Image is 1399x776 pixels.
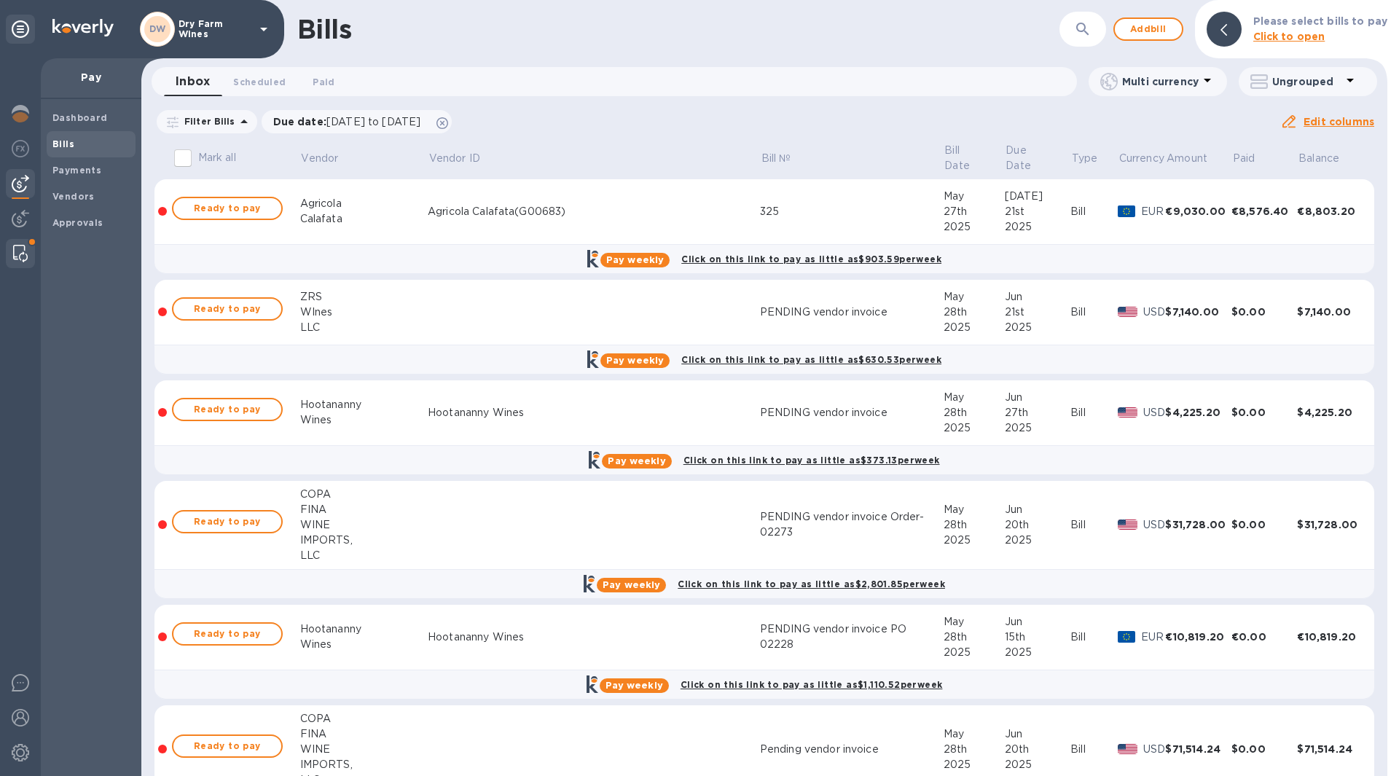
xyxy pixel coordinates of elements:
div: 2025 [944,645,1005,660]
p: EUR [1141,630,1165,645]
div: FINA [300,502,428,517]
div: WInes [300,305,428,320]
div: PENDING vendor invoice [760,405,944,420]
div: May [944,614,1005,630]
div: $4,225.20 [1297,405,1363,420]
div: 2025 [1005,757,1071,772]
div: 2025 [1005,219,1071,235]
div: 2025 [1005,320,1071,335]
div: $0.00 [1231,517,1298,532]
span: Bill № [761,151,810,166]
div: €8,576.40 [1231,204,1298,219]
div: COPA [300,487,428,502]
div: 2025 [1005,533,1071,548]
div: Jun [1005,390,1071,405]
div: WINE [300,517,428,533]
div: Pending vendor invoice [760,742,944,757]
div: 2025 [944,533,1005,548]
img: USD [1118,744,1137,754]
div: Wines [300,412,428,428]
div: $4,225.20 [1165,405,1231,420]
b: Vendors [52,191,95,202]
div: Wines [300,637,428,652]
span: Inbox [176,71,210,92]
div: 27th [1005,405,1071,420]
div: May [944,502,1005,517]
div: 325 [760,204,944,219]
div: WINE [300,742,428,757]
img: Foreign exchange [12,140,29,157]
div: 20th [1005,517,1071,533]
b: Click on this link to pay as little as $1,110.52 per week [681,679,943,690]
div: 2025 [1005,420,1071,436]
div: Jun [1005,502,1071,517]
b: Approvals [52,217,103,228]
p: Currency [1119,151,1164,166]
p: Due Date [1006,143,1050,173]
div: $71,514.24 [1165,742,1231,756]
b: Pay weekly [606,355,664,366]
b: Dashboard [52,112,108,123]
span: Vendor ID [429,151,499,166]
p: Due date : [273,114,428,129]
p: USD [1143,405,1166,420]
img: Logo [52,19,114,36]
div: Unpin categories [6,15,35,44]
p: Vendor ID [429,151,480,166]
b: Pay weekly [603,579,660,590]
p: Dry Farm Wines [179,19,251,39]
span: Ready to pay [185,200,270,217]
div: PENDING vendor invoice PO 02228 [760,622,944,652]
div: May [944,726,1005,742]
b: Bills [52,138,74,149]
p: USD [1143,305,1166,320]
div: FINA [300,726,428,742]
span: Ready to pay [185,300,270,318]
div: May [944,289,1005,305]
div: Bill [1070,305,1118,320]
p: Vendor [301,151,338,166]
div: 2025 [944,320,1005,335]
p: Multi currency [1122,74,1199,89]
div: 2025 [1005,645,1071,660]
div: €9,030.00 [1165,204,1231,219]
button: Ready to pay [172,398,283,421]
div: Jun [1005,289,1071,305]
p: Amount [1167,151,1207,166]
div: 27th [944,204,1005,219]
span: Type [1072,151,1117,166]
div: 2025 [944,420,1005,436]
div: Bill [1070,742,1118,757]
p: Balance [1298,151,1339,166]
span: Due Date [1006,143,1069,173]
b: Payments [52,165,101,176]
span: Ready to pay [185,401,270,418]
div: $71,514.24 [1297,742,1363,756]
b: Pay weekly [608,455,665,466]
p: Mark all [198,150,236,165]
div: IMPORTS, [300,533,428,548]
span: Add bill [1126,20,1170,38]
div: 28th [944,305,1005,320]
b: Click to open [1253,31,1325,42]
div: 28th [944,405,1005,420]
div: €8,803.20 [1297,204,1363,219]
div: Bill [1070,204,1118,219]
div: 28th [944,517,1005,533]
div: 28th [944,742,1005,757]
span: Vendor [301,151,357,166]
div: Jun [1005,614,1071,630]
div: COPA [300,711,428,726]
span: Ready to pay [185,513,270,530]
div: $0.00 [1231,405,1298,420]
div: 20th [1005,742,1071,757]
div: Bill [1070,405,1118,420]
div: ZRS [300,289,428,305]
p: Type [1072,151,1098,166]
span: Bill Date [944,143,1003,173]
div: Agricola [300,196,428,211]
div: Hootananny Wines [428,405,760,420]
div: €10,819.20 [1165,630,1231,644]
b: Please select bills to pay [1253,15,1387,27]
